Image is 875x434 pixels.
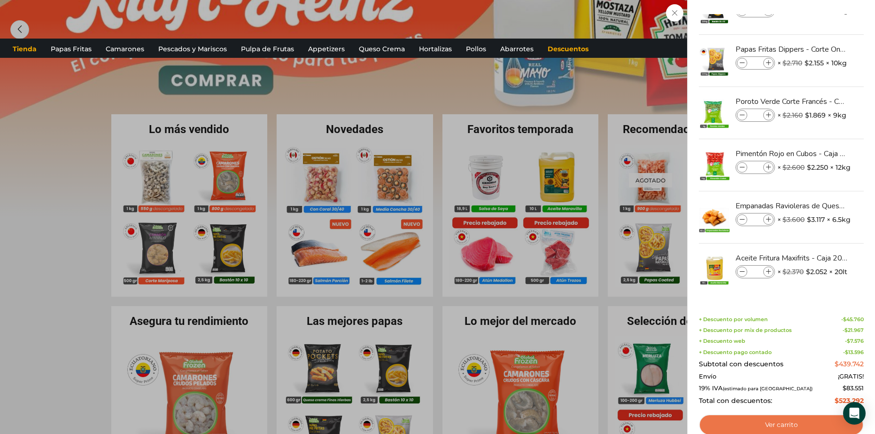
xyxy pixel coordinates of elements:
div: Open Intercom Messenger [843,402,866,425]
span: Subtotal con descuentos [699,360,783,368]
a: Pimentón Rojo en Cubos - Caja 12 kg [736,149,847,159]
span: $ [782,268,787,276]
span: $ [782,163,787,172]
bdi: 21.967 [844,327,864,333]
bdi: 439.742 [835,360,864,368]
span: $ [807,163,811,172]
span: - [845,338,864,344]
span: × × 12kg [777,161,851,174]
span: $ [847,338,850,344]
a: Pollos [461,40,491,58]
span: + Descuento por mix de productos [699,327,792,333]
a: Descuentos [543,40,593,58]
span: $ [805,58,809,68]
a: Empanadas Ravioleras de Queso - Caja 288 unidades [736,201,847,211]
a: Pulpa de Frutas [236,40,299,58]
span: $ [782,59,787,67]
span: $ [805,110,809,120]
a: Tienda [8,40,41,58]
bdi: 3.117 [807,215,825,224]
span: Total con descuentos: [699,397,772,405]
span: $ [835,360,839,368]
span: × × 10kg [777,56,847,70]
input: Product quantity [748,267,762,277]
a: Papas Fritas Dippers - Corte Ondulado - Caja 10 kg [736,44,847,55]
span: 83.551 [843,384,864,392]
span: - [843,327,864,333]
bdi: 13.596 [845,349,864,355]
span: × × 9kg [777,109,846,122]
bdi: 1.869 [805,110,826,120]
span: $ [806,267,810,276]
bdi: 2.710 [782,59,802,67]
bdi: 2.160 [782,111,803,119]
span: × × 6.5kg [777,213,851,226]
small: (estimado para [GEOGRAPHIC_DATA]) [723,386,813,391]
bdi: 3.600 [782,215,805,224]
span: $ [843,316,846,323]
a: Papas Fritas [46,40,96,58]
span: $ [835,396,839,405]
bdi: 2.155 [805,58,824,68]
a: Aceite Fritura Maxifrits - Caja 20 litros [736,253,847,263]
input: Product quantity [748,214,762,225]
span: $ [782,215,787,224]
span: + Descuento pago contado [699,349,772,355]
span: - [843,349,864,355]
span: + Descuento por volumen [699,316,768,323]
span: $ [782,7,787,15]
a: Queso Crema [354,40,410,58]
span: - [841,316,864,323]
span: $ [807,215,811,224]
input: Product quantity [748,110,762,120]
bdi: 2.370 [782,268,804,276]
span: $ [843,384,846,392]
a: Poroto Verde Corte Francés - Caja 9 kg [736,96,847,107]
span: 19% IVA [699,385,813,392]
span: × × 20lt [777,265,847,278]
a: Hortalizas [414,40,457,58]
span: ¡GRATIS! [838,373,864,380]
bdi: 2.600 [782,163,805,172]
span: Envío [699,373,716,380]
bdi: 7.576 [847,338,864,344]
bdi: 45.760 [843,316,864,323]
bdi: 2.250 [807,163,828,172]
span: $ [844,327,848,333]
a: Appetizers [303,40,349,58]
a: Camarones [101,40,149,58]
input: Product quantity [748,162,762,173]
span: + Descuento web [699,338,745,344]
bdi: 2.000 [782,7,805,15]
a: Pescados y Mariscos [154,40,232,58]
input: Product quantity [748,58,762,68]
span: $ [845,349,848,355]
a: Abarrotes [496,40,538,58]
span: $ [782,111,787,119]
bdi: 2.052 [806,267,827,276]
bdi: 523.292 [835,396,864,405]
